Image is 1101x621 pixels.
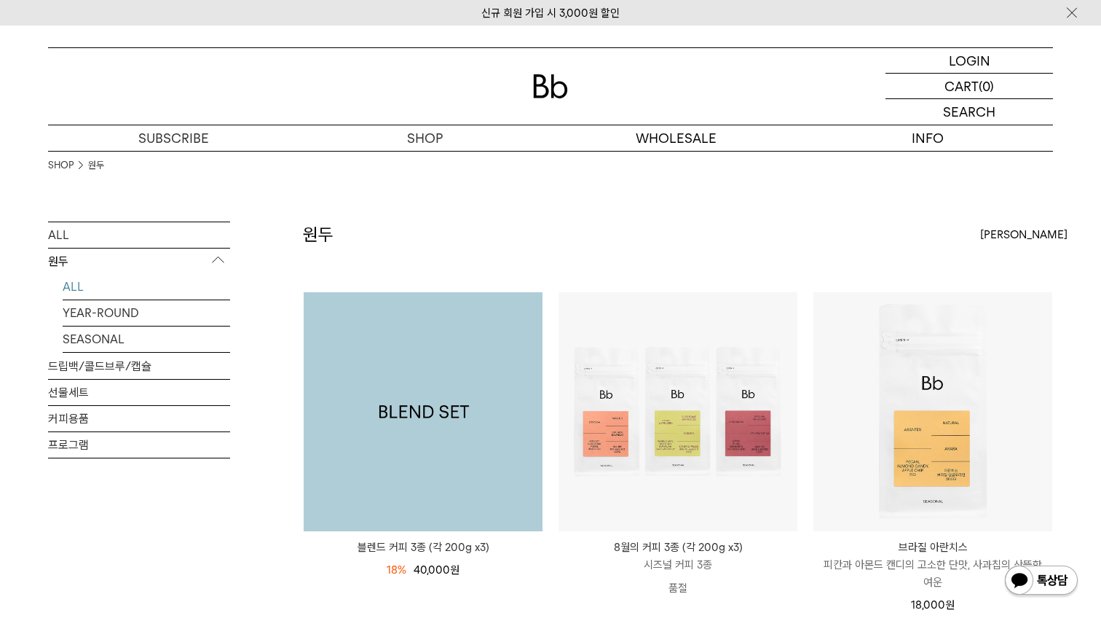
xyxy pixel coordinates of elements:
[943,99,995,125] p: SEARCH
[911,598,955,612] span: 18,000
[450,563,459,577] span: 원
[559,539,797,556] p: 8월의 커피 3종 (각 200g x3)
[48,432,230,458] a: 프로그램
[48,222,230,248] a: ALL
[885,48,1053,74] a: LOGIN
[481,7,620,20] a: 신규 회원 가입 시 3,000원 할인
[813,556,1052,591] p: 피칸과 아몬드 캔디의 고소한 단맛, 사과칩의 산뜻한 여운
[63,274,230,300] a: ALL
[533,74,568,98] img: 로고
[559,574,797,603] p: 품절
[48,406,230,431] a: 커피용품
[387,561,406,579] div: 18%
[813,539,1052,556] p: 브라질 아란치스
[304,539,542,556] a: 블렌드 커피 3종 (각 200g x3)
[813,539,1052,591] a: 브라질 아란치스 피칸과 아몬드 캔디의 고소한 단맛, 사과칩의 산뜻한 여운
[944,74,979,98] p: CART
[63,327,230,352] a: SEASONAL
[48,158,74,173] a: SHOP
[304,292,542,531] a: 블렌드 커피 3종 (각 200g x3)
[945,598,955,612] span: 원
[304,292,542,531] img: 1000001179_add2_053.png
[63,300,230,326] a: YEAR-ROUND
[48,380,230,405] a: 선물세트
[299,125,550,151] a: SHOP
[980,226,1068,243] span: [PERSON_NAME]
[885,74,1053,99] a: CART (0)
[949,48,990,73] p: LOGIN
[802,125,1053,151] p: INFO
[88,158,104,173] a: 원두
[979,74,994,98] p: (0)
[303,222,334,247] h2: 원두
[414,563,459,577] span: 40,000
[48,249,230,275] p: 원두
[559,292,797,531] img: 8월의 커피 3종 (각 200g x3)
[48,354,230,379] a: 드립백/콜드브루/캡슐
[48,125,299,151] a: SUBSCRIBE
[550,125,802,151] p: WHOLESALE
[1003,564,1079,599] img: 카카오톡 채널 1:1 채팅 버튼
[559,556,797,574] p: 시즈널 커피 3종
[813,292,1052,531] img: 브라질 아란치스
[559,539,797,574] a: 8월의 커피 3종 (각 200g x3) 시즈널 커피 3종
